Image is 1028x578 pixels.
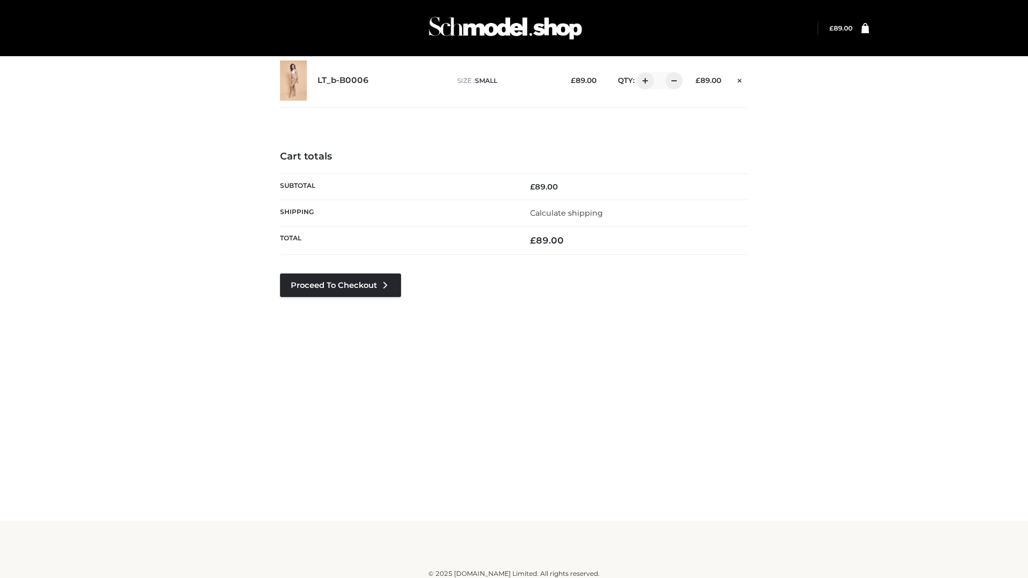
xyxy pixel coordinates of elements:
th: Subtotal [280,173,514,200]
span: £ [829,24,834,32]
bdi: 89.00 [530,235,564,246]
img: LT_b-B0006 - SMALL [280,60,307,101]
span: £ [530,182,535,192]
img: Schmodel Admin 964 [425,7,586,49]
span: SMALL [475,77,497,85]
a: Calculate shipping [530,208,603,218]
p: size : [457,76,554,86]
a: LT_b-B0006 [318,75,369,86]
span: £ [696,76,700,85]
bdi: 89.00 [696,76,721,85]
th: Shipping [280,200,514,226]
th: Total [280,226,514,255]
a: Proceed to Checkout [280,273,401,297]
span: £ [530,235,536,246]
h4: Cart totals [280,151,748,163]
a: £89.00 [829,24,852,32]
bdi: 89.00 [571,76,596,85]
span: £ [571,76,576,85]
bdi: 89.00 [530,182,558,192]
bdi: 89.00 [829,24,852,32]
a: Remove this item [732,72,748,86]
div: QTY: [607,72,679,89]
